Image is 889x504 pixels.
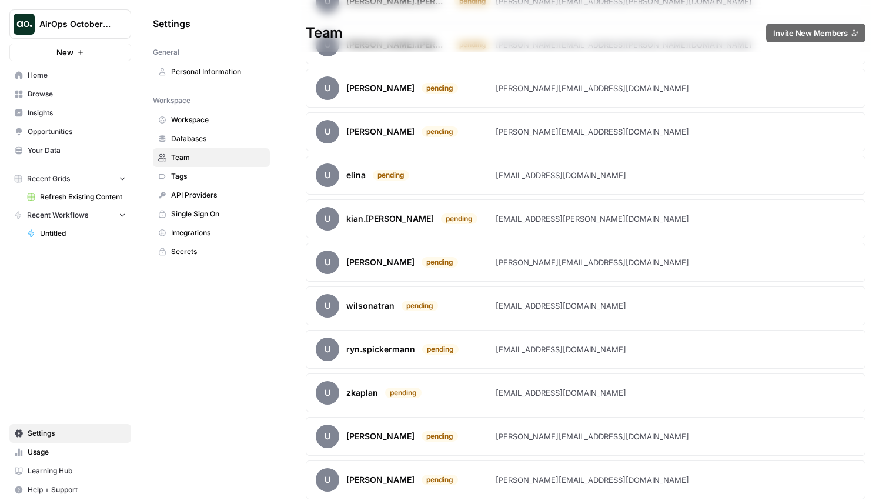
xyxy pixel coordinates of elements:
span: u [316,468,339,492]
span: Invite New Members [773,27,848,39]
div: [EMAIL_ADDRESS][DOMAIN_NAME] [496,387,626,399]
div: pending [385,388,422,398]
div: pending [422,257,458,268]
a: Insights [9,104,131,122]
span: u [316,207,339,231]
button: New [9,44,131,61]
div: pending [402,301,438,311]
a: Databases [153,129,270,148]
div: pending [422,475,458,485]
span: Usage [28,447,126,458]
span: u [316,120,339,143]
div: [EMAIL_ADDRESS][DOMAIN_NAME] [496,300,626,312]
span: Browse [28,89,126,99]
span: Your Data [28,145,126,156]
div: [PERSON_NAME] [346,474,415,486]
span: Settings [28,428,126,439]
span: Recent Workflows [27,210,88,221]
span: Workspace [153,95,190,106]
div: pending [422,431,458,442]
span: Tags [171,171,265,182]
a: Home [9,66,131,85]
span: Workspace [171,115,265,125]
a: Refresh Existing Content [22,188,131,206]
div: [EMAIL_ADDRESS][PERSON_NAME][DOMAIN_NAME] [496,213,689,225]
a: Usage [9,443,131,462]
a: Workspace [153,111,270,129]
button: Recent Grids [9,170,131,188]
a: Browse [9,85,131,104]
div: [PERSON_NAME][EMAIL_ADDRESS][DOMAIN_NAME] [496,474,689,486]
div: pending [422,83,458,94]
span: Help + Support [28,485,126,495]
span: u [316,251,339,274]
a: Your Data [9,141,131,160]
a: Tags [153,167,270,186]
a: Team [153,148,270,167]
a: Personal Information [153,62,270,81]
a: Single Sign On [153,205,270,223]
div: [PERSON_NAME][EMAIL_ADDRESS][DOMAIN_NAME] [496,256,689,268]
span: Recent Grids [27,173,70,184]
span: Integrations [171,228,265,238]
span: u [316,163,339,187]
span: Opportunities [28,126,126,137]
div: kian.[PERSON_NAME] [346,213,434,225]
div: [PERSON_NAME] [346,126,415,138]
a: Integrations [153,223,270,242]
span: u [316,294,339,318]
span: Untitled [40,228,126,239]
span: u [316,425,339,448]
span: Settings [153,16,190,31]
span: Single Sign On [171,209,265,219]
a: Settings [9,424,131,443]
div: [PERSON_NAME][EMAIL_ADDRESS][DOMAIN_NAME] [496,430,689,442]
button: Recent Workflows [9,206,131,224]
span: AirOps October Cohort [39,18,111,30]
span: Learning Hub [28,466,126,476]
div: [PERSON_NAME][EMAIL_ADDRESS][DOMAIN_NAME] [496,126,689,138]
a: API Providers [153,186,270,205]
button: Invite New Members [766,24,865,42]
div: Team [282,24,889,42]
button: Help + Support [9,480,131,499]
span: u [316,338,339,361]
a: Untitled [22,224,131,243]
span: Personal Information [171,66,265,77]
span: Team [171,152,265,163]
span: Databases [171,133,265,144]
span: u [316,76,339,100]
span: New [56,46,73,58]
div: elina [346,169,366,181]
span: Insights [28,108,126,118]
div: [PERSON_NAME] [346,82,415,94]
img: AirOps October Cohort Logo [14,14,35,35]
a: Opportunities [9,122,131,141]
span: Refresh Existing Content [40,192,126,202]
div: [EMAIL_ADDRESS][DOMAIN_NAME] [496,169,626,181]
button: Workspace: AirOps October Cohort [9,9,131,39]
div: wilsonatran [346,300,395,312]
span: General [153,47,179,58]
div: [PERSON_NAME] [346,256,415,268]
div: pending [373,170,409,181]
div: pending [441,213,477,224]
div: zkaplan [346,387,378,399]
div: [EMAIL_ADDRESS][DOMAIN_NAME] [496,343,626,355]
span: Secrets [171,246,265,257]
span: u [316,381,339,405]
span: Home [28,70,126,81]
div: pending [422,344,459,355]
div: [PERSON_NAME] [346,430,415,442]
a: Learning Hub [9,462,131,480]
div: [PERSON_NAME][EMAIL_ADDRESS][DOMAIN_NAME] [496,82,689,94]
div: pending [422,126,458,137]
a: Secrets [153,242,270,261]
div: ryn.spickermann [346,343,415,355]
